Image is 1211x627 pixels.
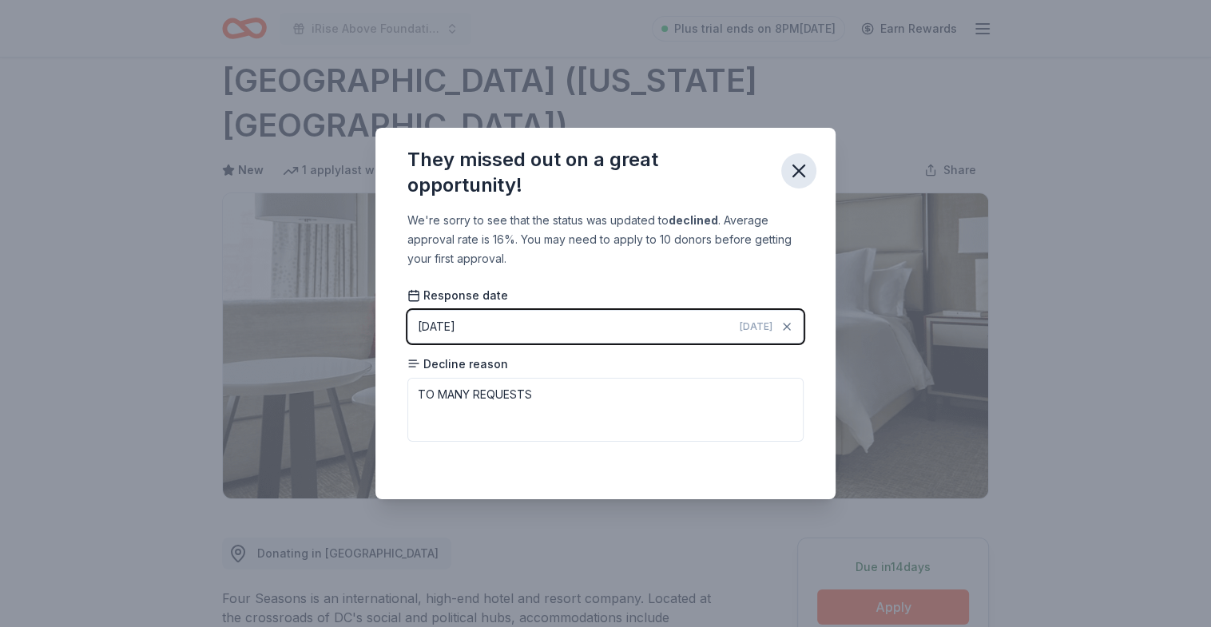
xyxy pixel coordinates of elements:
span: Response date [407,288,508,304]
div: They missed out on a great opportunity! [407,147,768,198]
b: declined [669,213,718,227]
button: [DATE][DATE] [407,310,804,343]
span: [DATE] [740,320,772,333]
div: [DATE] [418,317,455,336]
textarea: TO MANY REQUESTS [407,378,804,442]
div: We're sorry to see that the status was updated to . Average approval rate is 16%. You may need to... [407,211,804,268]
span: Decline reason [407,356,508,372]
